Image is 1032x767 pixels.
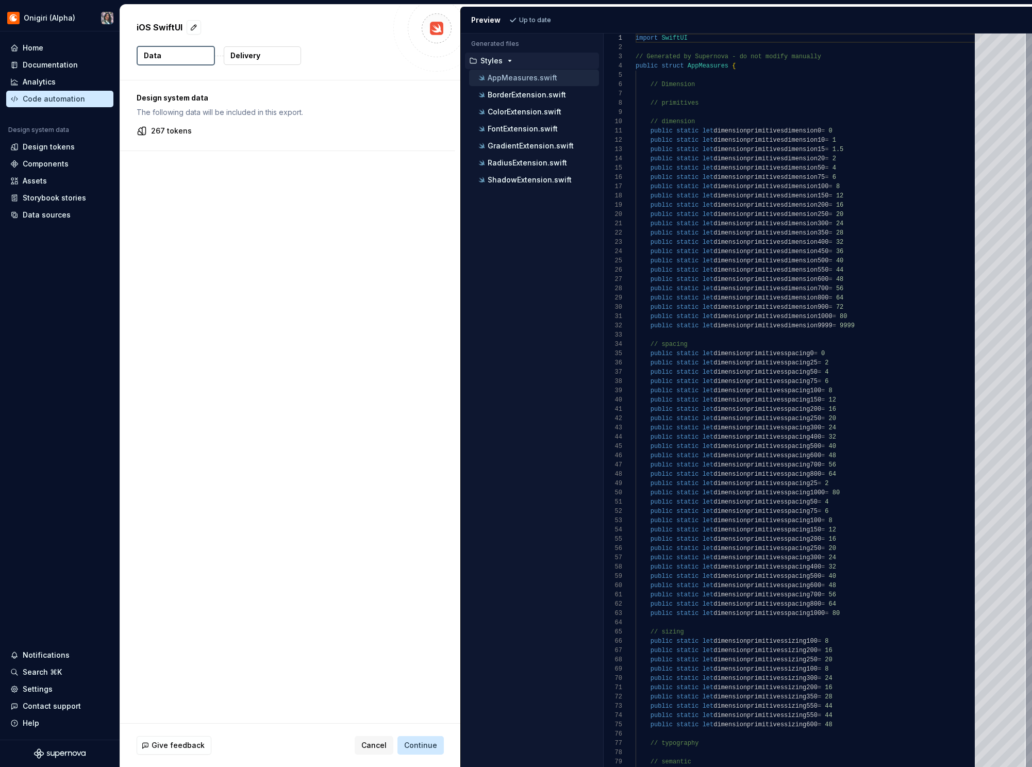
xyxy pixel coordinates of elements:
span: let [703,266,714,274]
span: static [676,276,698,283]
span: // primitives [651,99,699,107]
span: let [703,248,714,255]
div: 28 [604,284,622,293]
span: SwiftUI [661,35,687,42]
span: static [676,415,698,422]
span: static [676,406,698,413]
span: static [676,322,698,329]
div: Design tokens [23,142,75,152]
span: static [676,239,698,246]
span: static [676,155,698,162]
span: public [636,62,658,70]
span: 24 [836,220,843,227]
span: = [821,127,825,135]
span: 40 [836,257,843,264]
div: 12 [604,136,622,145]
div: 36 [604,358,622,368]
span: let [703,276,714,283]
span: public [651,369,673,376]
span: public [651,229,673,237]
a: Design tokens [6,139,113,155]
span: static [676,211,698,218]
a: Storybook stories [6,190,113,206]
div: 34 [604,340,622,349]
span: let [703,350,714,357]
button: BorderExtension.swift [469,89,599,101]
span: // spacing [651,341,688,348]
p: Delivery [230,51,260,61]
span: // Dimension [651,81,695,88]
div: 17 [604,182,622,191]
a: Documentation [6,57,113,73]
div: 14 [604,154,622,163]
span: static [676,285,698,292]
span: static [676,202,698,209]
span: = [821,406,825,413]
span: static [676,304,698,311]
span: dimensionprimitivesdimension0 [713,127,821,135]
div: Settings [23,684,53,694]
div: 8 [604,98,622,108]
div: 40 [604,395,622,405]
div: 20 [604,210,622,219]
span: = [829,266,833,274]
span: = [829,183,833,190]
button: FontExtension.swift [469,123,599,135]
span: 32 [836,239,843,246]
span: let [703,155,714,162]
svg: Supernova Logo [34,748,86,759]
button: Delivery [224,46,301,65]
span: struct [661,62,684,70]
span: 8 [836,183,840,190]
span: static [676,387,698,394]
span: static [676,313,698,320]
span: = [829,294,833,302]
div: 5 [604,71,622,80]
span: static [676,137,698,144]
div: 26 [604,265,622,275]
div: Data sources [23,210,71,220]
span: dimensionprimitivesdimension550 [713,266,828,274]
span: public [651,257,673,264]
button: Cancel [355,736,393,755]
span: public [651,146,673,153]
span: dimensionprimitivesdimension10 [713,137,825,144]
span: 6 [825,378,828,385]
button: Data [137,46,215,65]
span: = [825,174,828,181]
div: 4 [604,61,622,71]
span: 0 [829,127,833,135]
div: 16 [604,173,622,182]
span: let [703,378,714,385]
button: ColorExtension.swift [469,106,599,118]
span: dimensionprimitivesdimension900 [713,304,828,311]
span: = [825,164,828,172]
span: let [703,137,714,144]
span: = [829,202,833,209]
span: static [676,396,698,404]
a: Components [6,156,113,172]
div: 11 [604,126,622,136]
span: dimensionprimitivesdimension150 [713,192,828,199]
span: dimensionprimitivesdimension1000 [713,313,832,320]
span: public [651,359,673,366]
button: Search ⌘K [6,664,113,680]
span: = [829,304,833,311]
span: = [829,257,833,264]
div: Preview [471,15,501,25]
div: 25 [604,256,622,265]
div: Analytics [23,77,56,87]
span: = [821,396,825,404]
span: dimensionprimitivesdimension20 [713,155,825,162]
span: 44 [836,266,843,274]
span: public [651,239,673,246]
span: dimensionprimitivesspacing150 [713,396,821,404]
span: let [703,415,714,422]
p: Styles [480,57,503,65]
span: public [651,276,673,283]
span: 12 [836,192,843,199]
span: dimensionprimitivesspacing100 [713,387,821,394]
span: static [676,127,698,135]
span: = [829,239,833,246]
